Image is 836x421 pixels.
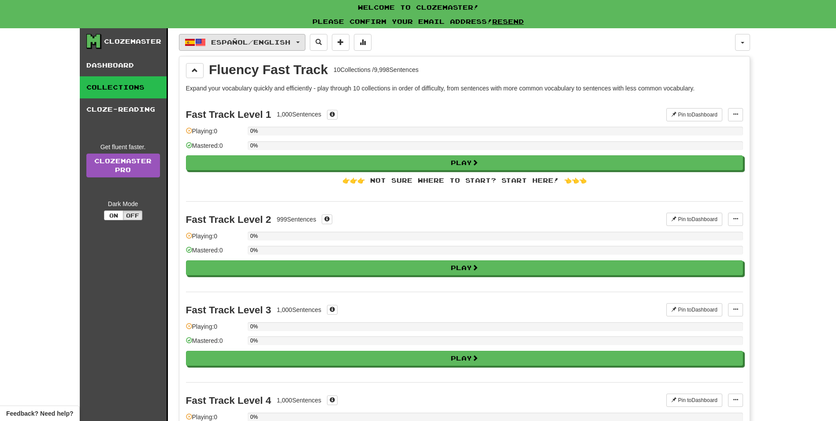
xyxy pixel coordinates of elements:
a: Resend [492,18,524,25]
div: Clozemaster [104,37,161,46]
div: Get fluent faster. [86,143,160,151]
div: 1,000 Sentences [277,110,321,119]
div: Playing: 0 [186,127,243,141]
button: Pin toDashboard [666,213,722,226]
button: Pin toDashboard [666,303,722,316]
button: Add sentence to collection [332,34,349,51]
button: Play [186,155,743,170]
button: Pin toDashboard [666,108,722,121]
button: Play [186,351,743,366]
div: Fast Track Level 3 [186,304,271,316]
div: Playing: 0 [186,232,243,246]
div: Fast Track Level 2 [186,214,271,225]
span: Español / English [211,38,290,46]
button: On [104,210,123,220]
a: Dashboard [80,54,167,76]
div: Fluency Fast Track [209,63,328,76]
a: Cloze-Reading [80,98,167,120]
div: Fast Track Level 4 [186,395,271,406]
div: 1,000 Sentences [277,305,321,314]
div: Dark Mode [86,199,160,208]
a: ClozemasterPro [86,154,160,177]
button: Off [123,210,142,220]
button: Español/English [179,34,305,51]
button: Play [186,260,743,275]
p: Expand your vocabulary quickly and efficiently - play through 10 collections in order of difficul... [186,84,743,93]
a: Collections [80,76,167,98]
div: Mastered: 0 [186,246,243,260]
div: 999 Sentences [277,215,316,224]
div: Playing: 0 [186,322,243,337]
button: Search sentences [310,34,327,51]
div: 1,000 Sentences [277,396,321,405]
button: Pin toDashboard [666,394,722,407]
div: Fast Track Level 1 [186,109,271,120]
div: Mastered: 0 [186,336,243,351]
span: Open feedback widget [6,409,73,418]
button: More stats [354,34,372,51]
div: Mastered: 0 [186,141,243,156]
div: 10 Collections / 9,998 Sentences [334,65,419,74]
div: 👉👉👉 Not sure where to start? Start here! 👈👈👈 [186,176,743,185]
